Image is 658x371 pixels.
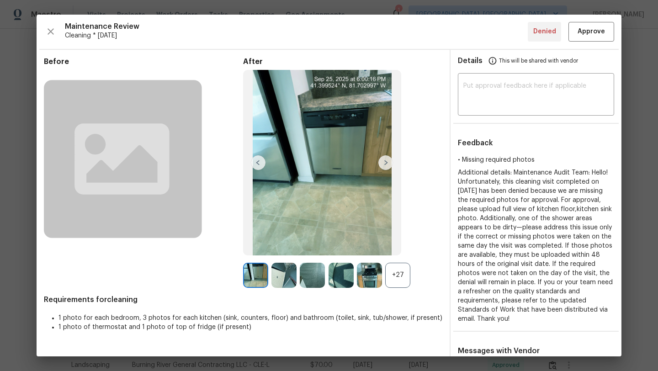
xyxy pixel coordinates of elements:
span: Additional details: Maintenance Audit Team: Hello! Unfortunately, this cleaning visit completed o... [458,170,613,322]
span: Approve [578,26,605,37]
span: • Missing required photos [458,157,535,163]
div: +27 [385,263,410,288]
li: 1 photo for each bedroom, 3 photos for each kitchen (sink, counters, floor) and bathroom (toilet,... [58,313,442,323]
span: Feedback [458,139,493,147]
span: After [243,57,442,66]
span: Cleaning * [DATE] [65,31,528,40]
li: 1 photo of thermostat and 1 photo of top of fridge (if present) [58,323,442,332]
span: Requirements for cleaning [44,295,442,304]
span: Before [44,57,243,66]
img: right-chevron-button-url [378,155,393,170]
span: This will be shared with vendor [499,50,578,72]
img: left-chevron-button-url [251,155,265,170]
span: Details [458,50,483,72]
button: Approve [568,22,614,42]
span: Messages with Vendor [458,347,540,355]
span: Maintenance Review [65,22,528,31]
